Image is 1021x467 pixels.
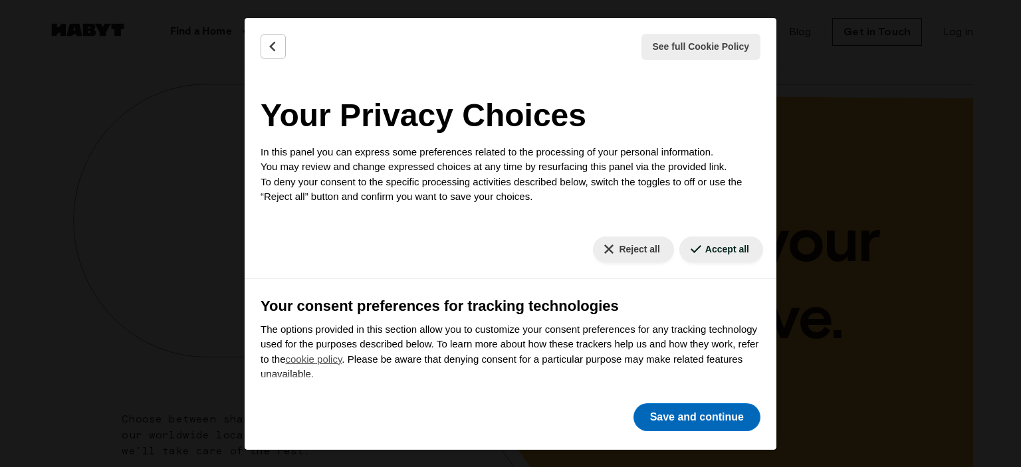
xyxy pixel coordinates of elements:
button: Accept all [679,236,763,262]
button: Back [261,34,286,59]
span: See full Cookie Policy [653,40,750,54]
button: Save and continue [633,403,760,431]
h2: Your Privacy Choices [261,92,760,140]
button: Reject all [593,236,673,262]
p: In this panel you can express some preferences related to the processing of your personal informa... [261,145,760,205]
h3: Your consent preferences for tracking technologies [261,295,760,317]
p: The options provided in this section allow you to customize your consent preferences for any trac... [261,322,760,382]
a: cookie policy [286,353,342,365]
button: See full Cookie Policy [641,34,761,60]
